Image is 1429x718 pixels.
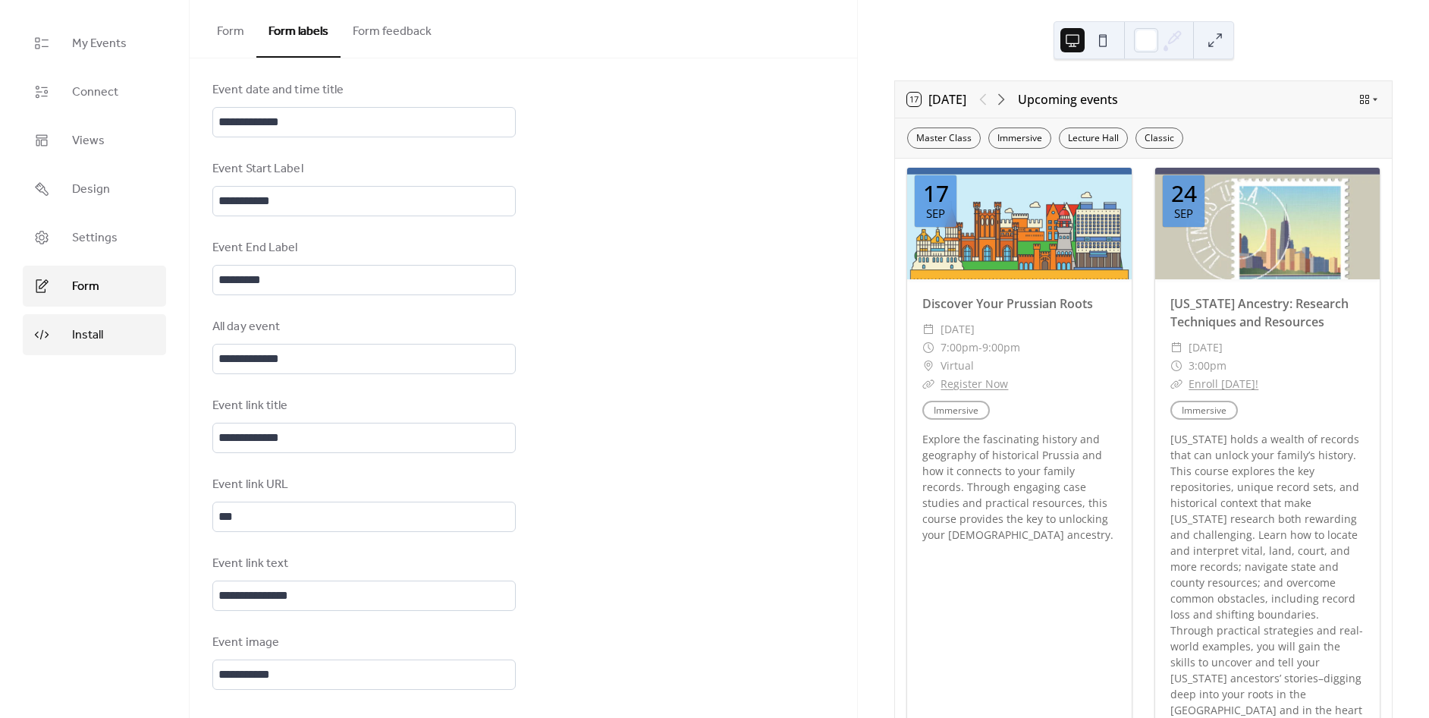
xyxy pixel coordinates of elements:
[1171,182,1197,205] div: 24
[72,278,99,296] span: Form
[978,339,982,357] span: -
[212,555,513,573] div: Event link text
[23,120,166,161] a: Views
[212,318,513,336] div: All day event
[72,229,118,247] span: Settings
[212,239,513,257] div: Event End Label
[923,182,949,205] div: 17
[1170,339,1182,357] div: ​
[902,89,972,110] button: 17[DATE]
[23,23,166,64] a: My Events
[72,132,105,150] span: Views
[23,71,166,112] a: Connect
[1059,128,1128,149] div: Lecture Hall
[988,128,1051,149] div: Immersive
[23,314,166,355] a: Install
[1189,376,1258,391] a: Enroll [DATE]!
[1170,357,1182,375] div: ​
[1189,357,1226,375] span: 3:00pm
[922,339,934,357] div: ​
[941,357,974,375] span: Virtual
[72,181,110,199] span: Design
[982,339,1020,357] span: 9:00pm
[72,35,127,53] span: My Events
[23,266,166,307] a: Form
[941,376,1008,391] a: Register Now
[1018,90,1118,109] div: Upcoming events
[72,326,103,345] span: Install
[1135,128,1183,149] div: Classic
[212,634,513,652] div: Event image
[907,431,1132,543] div: Explore the fascinating history and geography of historical Prussia and how it connects to your f...
[922,295,1093,312] a: Discover Your Prussian Roots
[1170,295,1349,330] a: [US_STATE] Ancestry: Research Techniques and Resources
[23,217,166,258] a: Settings
[907,128,981,149] div: Master Class
[1189,339,1223,357] span: [DATE]
[212,81,513,99] div: Event date and time title
[1174,208,1193,219] div: Sep
[1170,375,1182,393] div: ​
[922,375,934,393] div: ​
[941,320,975,339] span: [DATE]
[72,83,118,102] span: Connect
[926,208,945,219] div: Sep
[23,168,166,209] a: Design
[212,476,513,494] div: Event link URL
[922,357,934,375] div: ​
[212,397,513,415] div: Event link title
[941,339,978,357] span: 7:00pm
[922,320,934,339] div: ​
[212,160,513,178] div: Event Start Label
